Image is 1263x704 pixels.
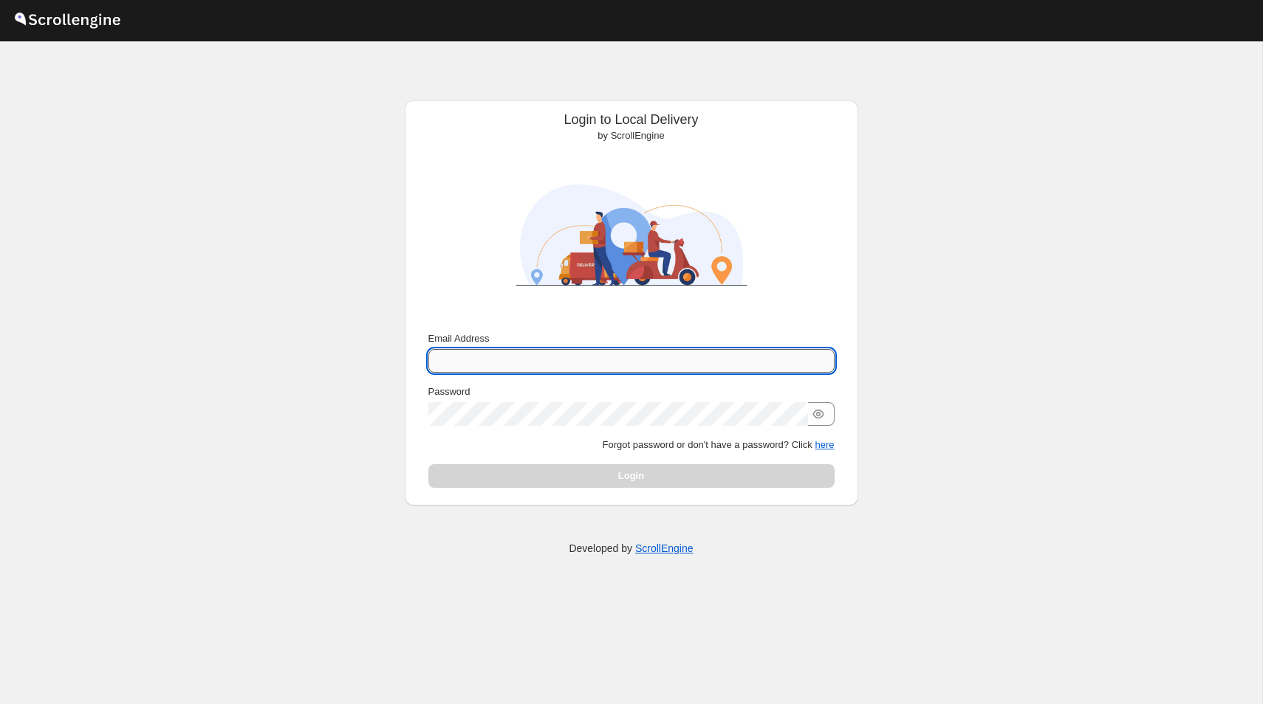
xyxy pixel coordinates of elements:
[569,541,693,556] p: Developed by
[502,149,761,321] img: ScrollEngine
[815,439,834,450] button: here
[598,130,664,141] span: by ScrollEngine
[428,333,490,344] span: Email Address
[428,386,470,397] span: Password
[428,438,835,452] p: Forgot password or don't have a password? Click
[417,112,846,143] div: Login to Local Delivery
[635,542,694,554] a: ScrollEngine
